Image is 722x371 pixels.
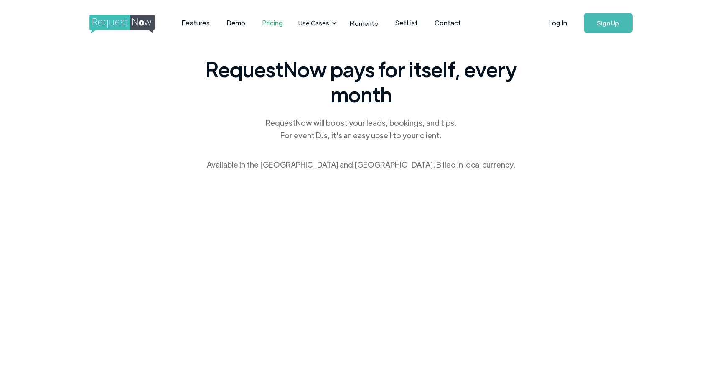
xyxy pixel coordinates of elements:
div: Available in the [GEOGRAPHIC_DATA] and [GEOGRAPHIC_DATA]. Billed in local currency. [207,158,515,171]
a: Momento [341,11,387,36]
a: Contact [426,10,469,36]
div: Use Cases [293,10,339,36]
div: Use Cases [298,18,329,28]
a: home [89,15,152,31]
div: RequestNow will boost your leads, bookings, and tips. For event DJs, it's an easy upsell to your ... [265,117,457,142]
a: Demo [218,10,254,36]
a: Sign Up [584,13,633,33]
a: SetList [387,10,426,36]
a: Features [173,10,218,36]
a: Pricing [254,10,291,36]
img: requestnow logo [89,15,170,34]
span: RequestNow pays for itself, every month [202,56,520,107]
a: Log In [540,8,575,38]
